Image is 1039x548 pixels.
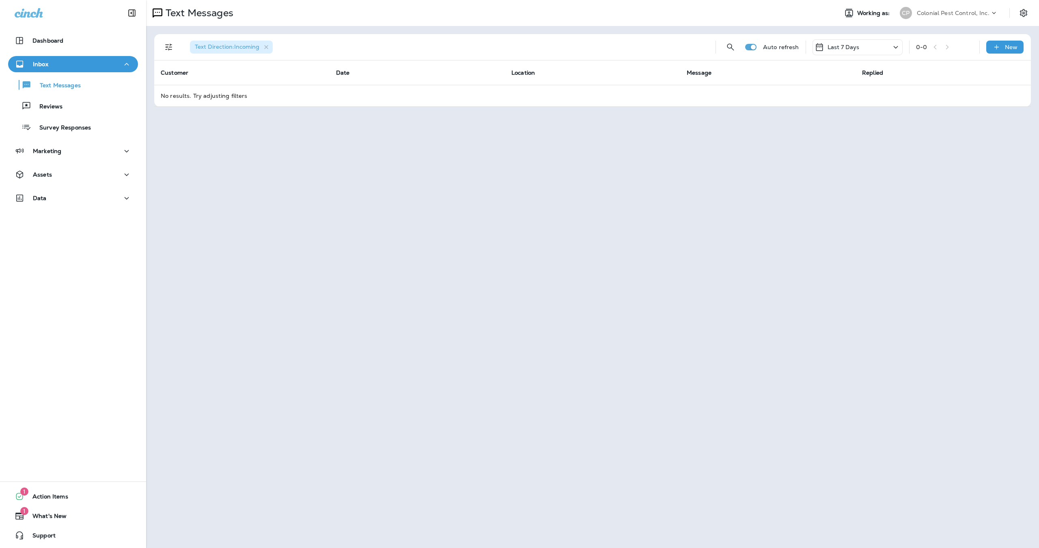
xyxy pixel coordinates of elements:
p: Last 7 Days [828,44,860,50]
button: Text Messages [8,76,138,93]
p: Data [33,195,47,201]
span: Text Direction : Incoming [195,43,259,50]
span: 1 [20,488,28,496]
p: Reviews [31,103,63,111]
p: Text Messages [162,7,233,19]
div: 0 - 0 [916,44,927,50]
span: Working as: [857,10,892,17]
button: Search Messages [722,39,739,55]
button: Inbox [8,56,138,72]
button: 1Action Items [8,488,138,505]
span: What's New [24,513,67,522]
button: Collapse Sidebar [121,5,143,21]
span: 1 [20,507,28,515]
span: Date [336,69,350,76]
button: Assets [8,166,138,183]
td: No results. Try adjusting filters [154,85,1031,106]
span: Support [24,532,56,542]
button: Settings [1016,6,1031,20]
button: Filters [161,39,177,55]
p: Dashboard [32,37,63,44]
button: 1What's New [8,508,138,524]
span: Replied [862,69,883,76]
span: Action Items [24,493,68,503]
button: Marketing [8,143,138,159]
p: Marketing [33,148,61,154]
span: Message [687,69,711,76]
span: Customer [161,69,188,76]
div: Text Direction:Incoming [190,41,273,54]
p: Text Messages [32,82,81,90]
button: Dashboard [8,32,138,49]
p: Auto refresh [763,44,799,50]
p: Assets [33,171,52,178]
button: Survey Responses [8,119,138,136]
p: New [1005,44,1017,50]
button: Reviews [8,97,138,114]
button: Data [8,190,138,206]
span: Location [511,69,535,76]
p: Survey Responses [31,124,91,132]
p: Colonial Pest Control, Inc. [917,10,989,16]
p: Inbox [33,61,48,67]
button: Support [8,527,138,544]
div: CP [900,7,912,19]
